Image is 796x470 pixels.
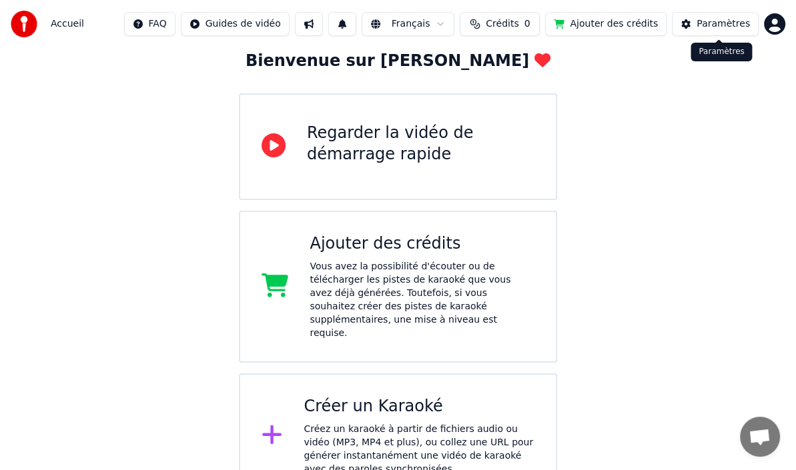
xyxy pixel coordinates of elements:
span: 0 [524,17,530,31]
div: Paramètres [691,43,752,61]
div: Regarder la vidéo de démarrage rapide [307,123,534,165]
span: Crédits [486,17,518,31]
span: Accueil [51,17,84,31]
button: FAQ [124,12,175,36]
div: Ajouter des crédits [310,233,534,255]
button: Ajouter des crédits [545,12,667,36]
div: Paramètres [697,17,750,31]
button: Guides de vidéo [181,12,290,36]
div: Bienvenue sur [PERSON_NAME] [246,51,550,72]
div: Vous avez la possibilité d'écouter ou de télécharger les pistes de karaoké que vous avez déjà gén... [310,260,534,340]
a: Ouvrir le chat [740,417,780,457]
img: youka [11,11,37,37]
button: Paramètres [672,12,759,36]
div: Créer un Karaoké [304,396,534,417]
button: Crédits0 [460,12,540,36]
nav: breadcrumb [51,17,84,31]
